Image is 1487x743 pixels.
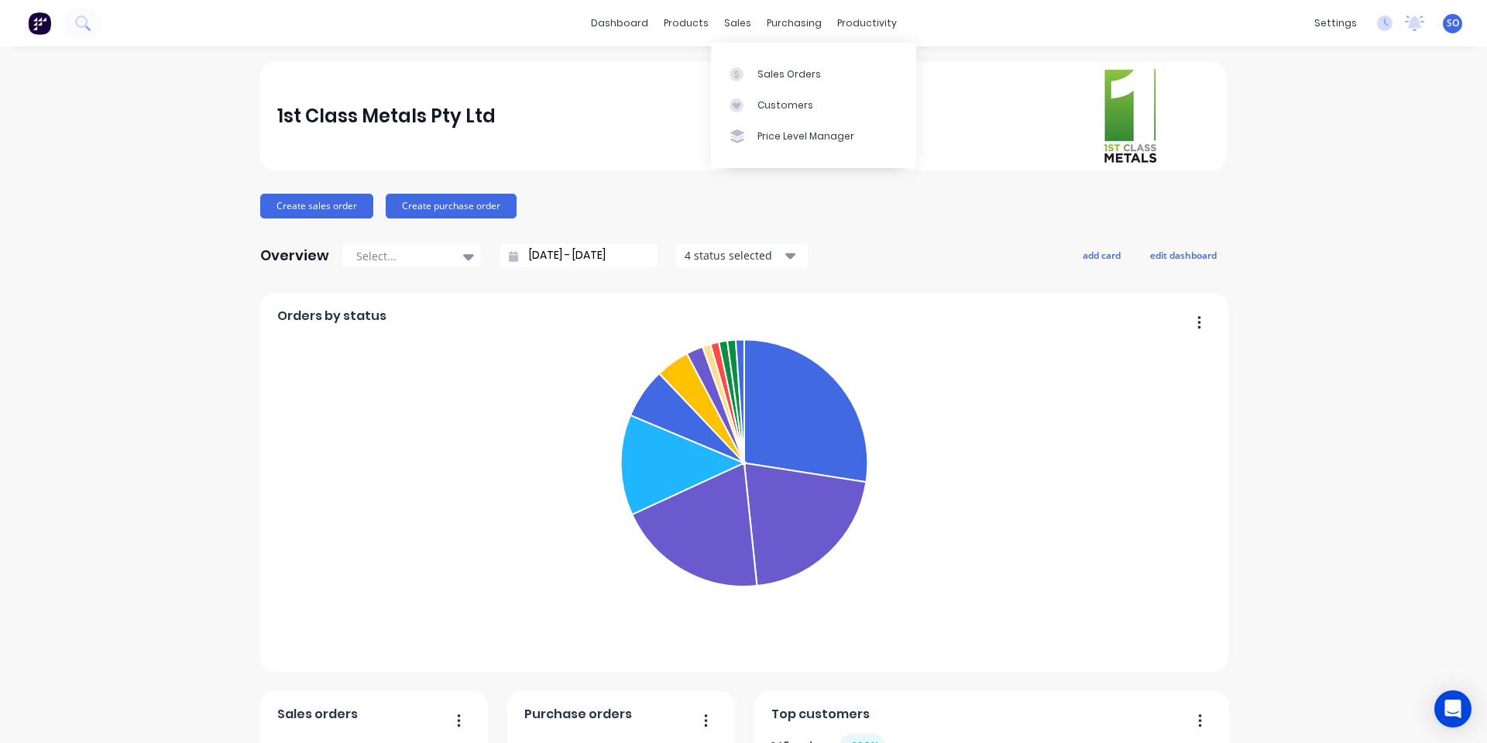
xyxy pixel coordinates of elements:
[524,705,632,724] span: Purchase orders
[656,12,716,35] div: products
[711,121,916,152] a: Price Level Manager
[260,240,329,271] div: Overview
[757,129,854,143] div: Price Level Manager
[771,705,870,724] span: Top customers
[1101,67,1159,166] img: 1st Class Metals Pty Ltd
[1307,12,1365,35] div: settings
[583,12,656,35] a: dashboard
[711,90,916,121] a: Customers
[277,101,496,132] div: 1st Class Metals Pty Ltd
[28,12,51,35] img: Factory
[711,58,916,89] a: Sales Orders
[757,98,813,112] div: Customers
[1434,690,1472,728] div: Open Intercom Messenger
[759,12,829,35] div: purchasing
[1447,16,1459,30] span: SO
[1140,245,1227,265] button: edit dashboard
[685,247,782,263] div: 4 status selected
[757,67,821,81] div: Sales Orders
[260,194,373,218] button: Create sales order
[277,307,386,325] span: Orders by status
[1073,245,1131,265] button: add card
[676,244,808,267] button: 4 status selected
[716,12,759,35] div: sales
[386,194,517,218] button: Create purchase order
[829,12,905,35] div: productivity
[277,705,358,724] span: Sales orders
